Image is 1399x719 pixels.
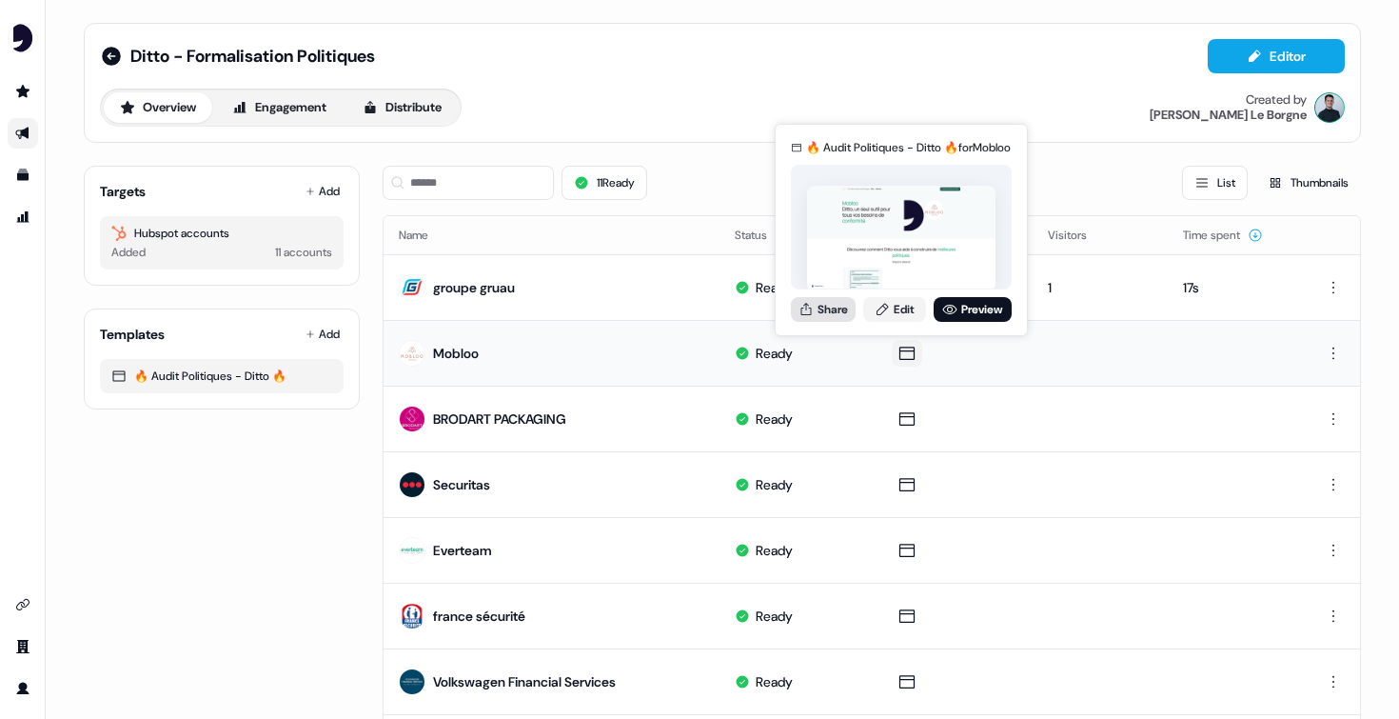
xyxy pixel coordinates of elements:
button: Add [302,321,344,348]
button: Distribute [346,92,458,123]
div: Added [111,243,146,262]
a: Go to integrations [8,589,38,620]
img: Ugo [1314,92,1345,123]
div: Templates [100,325,165,344]
div: Ready [756,475,793,494]
div: Ready [756,344,793,363]
div: france sécurité [433,607,525,626]
button: List [1182,166,1248,200]
button: Editor [1208,39,1345,73]
div: BRODART PACKAGING [433,409,566,429]
div: Everteam [433,541,492,560]
a: Preview [934,297,1012,322]
a: Edit [863,297,926,322]
div: groupe gruau [433,278,515,297]
a: Go to team [8,631,38,662]
div: 17s [1183,278,1282,297]
button: Overview [104,92,212,123]
div: [PERSON_NAME] Le Borgne [1150,108,1307,123]
div: Ready [756,607,793,626]
div: Created by [1246,92,1307,108]
a: Go to outbound experience [8,118,38,149]
div: Securitas [433,475,490,494]
a: Go to prospects [8,76,38,107]
div: Targets [100,182,146,201]
div: Hubspot accounts [111,224,332,243]
button: Share [791,297,856,322]
a: Editor [1208,49,1345,69]
div: Volkswagen Financial Services [433,672,616,691]
div: Ready [756,672,793,691]
div: Ready [756,278,793,297]
button: Add [302,178,344,205]
div: 🔥 Audit Politiques - Ditto 🔥 for Mobloo [806,138,1011,157]
div: 🔥 Audit Politiques - Ditto 🔥 [111,367,332,386]
div: Ready [756,409,793,429]
a: Go to profile [8,673,38,704]
div: 11 accounts [275,243,332,262]
a: Go to attribution [8,202,38,232]
button: Time spent [1183,218,1263,252]
button: Name [399,218,451,252]
button: Engagement [216,92,343,123]
button: Visitors [1048,218,1110,252]
div: Mobloo [433,344,479,363]
img: asset preview [807,186,995,291]
button: 11Ready [562,166,647,200]
div: 1 [1048,278,1152,297]
a: Go to templates [8,160,38,190]
button: Status [735,218,790,252]
span: Ditto - Formalisation Politiques [130,45,375,68]
button: Thumbnails [1255,166,1361,200]
div: Ready [756,541,793,560]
